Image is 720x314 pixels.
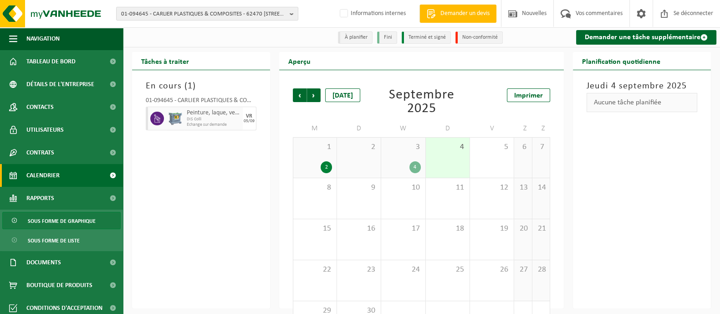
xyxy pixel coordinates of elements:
[462,35,498,40] font: Non-conformité
[2,232,121,249] a: Sous forme de liste
[187,117,201,122] font: DIS Colli
[371,143,375,151] font: 2
[576,10,623,17] font: Vos commentaires
[169,112,182,125] img: PB-AP-0800-MET-02-01
[500,224,508,233] font: 19
[345,35,368,40] font: À planifier
[538,265,546,274] font: 28
[26,172,60,179] font: Calendrier
[244,118,255,124] font: 05/09
[2,212,121,229] a: Sous forme de graphique
[26,81,94,88] font: Détails de l'entreprise
[28,238,80,244] font: Sous forme de liste
[541,125,545,133] font: Z
[576,30,716,45] a: Demander une tâche supplémentaire
[514,92,543,99] font: Imprimer
[520,183,528,192] font: 13
[538,183,546,192] font: 14
[500,183,508,192] font: 12
[456,183,464,192] font: 11
[389,88,454,116] font: Septembre 2025
[26,282,92,289] font: Boutique de produits
[500,265,508,274] font: 26
[141,58,189,66] font: Tâches à traiter
[456,265,464,274] font: 25
[384,35,392,40] font: Fini
[412,224,420,233] font: 17
[523,125,527,133] font: Z
[674,10,713,17] font: Se déconnecter
[146,97,332,104] font: 01-094645 - CARLIER PLASTIQUES & COMPOSITES - CALONNE RICOUART
[288,58,311,66] font: Aperçu
[594,99,661,106] font: Aucune tâche planifiée
[246,113,252,119] font: VR
[187,122,227,127] font: Échange sur demande
[116,7,298,21] button: 01-094645 - CARLIER PLASTIQUES & COMPOSITES - 62470 [STREET_ADDRESS]
[26,149,54,156] font: Contrats
[332,92,353,99] font: [DATE]
[26,127,64,134] font: Utilisateurs
[587,82,687,91] font: Jeudi 4 septembre 2025
[507,88,550,102] a: Imprimer
[419,5,496,23] a: Demander un devis
[187,109,365,116] font: Peinture, laque, vernis, colle et encre, industriels en petits emballages
[445,125,450,133] font: D
[121,11,309,17] font: 01-094645 - CARLIER PLASTIQUES & COMPOSITES - 62470 [STREET_ADDRESS]
[26,195,54,202] font: Rapports
[416,143,420,151] font: 3
[440,10,490,17] font: Demander un devis
[188,82,193,91] font: 1
[28,219,96,224] font: Sous forme de graphique
[323,224,331,233] font: 15
[146,82,188,91] font: En cours (
[367,265,375,274] font: 23
[409,35,446,40] font: Terminé et signé
[460,143,464,151] font: 4
[520,224,528,233] font: 20
[311,125,318,133] font: M
[400,125,407,133] font: W
[582,58,660,66] font: Planification quotidienne
[412,265,420,274] font: 24
[193,82,196,91] font: )
[456,224,464,233] font: 18
[412,183,420,192] font: 10
[504,143,508,151] font: 5
[522,143,526,151] font: 6
[414,165,416,170] font: 4
[26,259,61,266] font: Documents
[371,183,375,192] font: 9
[490,125,494,133] font: V
[538,224,546,233] font: 21
[520,265,528,274] font: 27
[325,165,328,170] font: 2
[26,104,54,111] font: Contacts
[327,143,331,151] font: 1
[327,183,331,192] font: 8
[357,125,362,133] font: D
[351,10,406,17] font: Informations internes
[26,58,76,65] font: Tableau de bord
[26,36,60,42] font: Navigation
[367,224,375,233] font: 16
[522,10,546,17] font: Nouvelles
[540,143,544,151] font: 7
[585,34,700,41] font: Demander une tâche supplémentaire
[26,305,102,312] font: Conditions d'acceptation
[323,265,331,274] font: 22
